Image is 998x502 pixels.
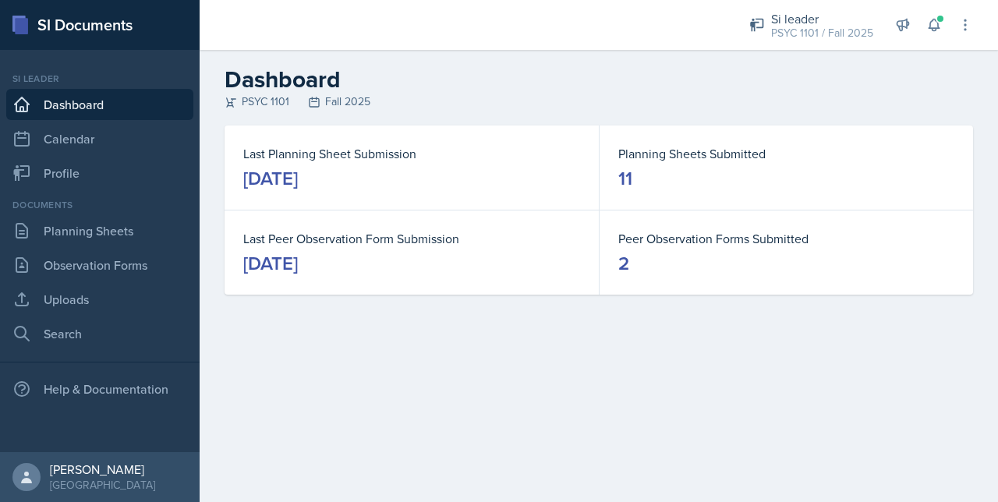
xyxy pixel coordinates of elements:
a: Calendar [6,123,193,154]
div: [GEOGRAPHIC_DATA] [50,477,155,493]
a: Profile [6,157,193,189]
div: Documents [6,198,193,212]
div: Help & Documentation [6,373,193,405]
div: [PERSON_NAME] [50,461,155,477]
div: PSYC 1101 / Fall 2025 [771,25,873,41]
dt: Peer Observation Forms Submitted [618,229,954,248]
dt: Planning Sheets Submitted [618,144,954,163]
a: Uploads [6,284,193,315]
div: 11 [618,166,632,191]
div: 2 [618,251,629,276]
div: Si leader [771,9,873,28]
div: Si leader [6,72,193,86]
h2: Dashboard [225,65,973,94]
div: PSYC 1101 Fall 2025 [225,94,973,110]
div: [DATE] [243,166,298,191]
div: [DATE] [243,251,298,276]
a: Search [6,318,193,349]
a: Observation Forms [6,249,193,281]
dt: Last Planning Sheet Submission [243,144,580,163]
dt: Last Peer Observation Form Submission [243,229,580,248]
a: Planning Sheets [6,215,193,246]
a: Dashboard [6,89,193,120]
